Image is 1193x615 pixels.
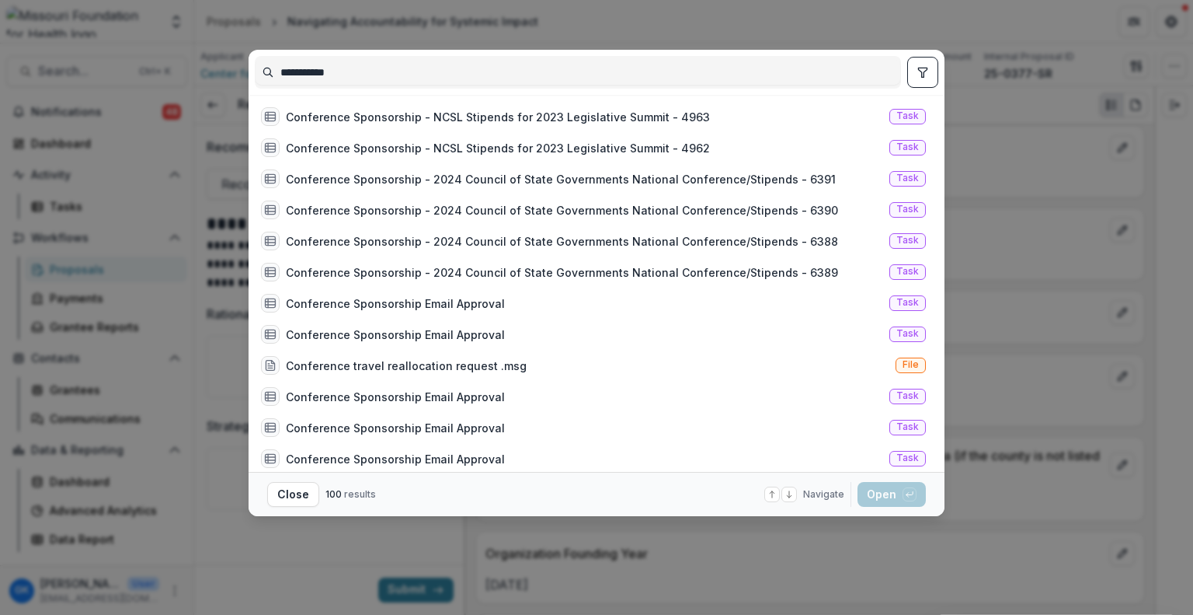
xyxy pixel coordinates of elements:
span: 100 [325,488,342,500]
div: Conference Sponsorship - NCSL Stipends for 2023 Legislative Summit - 4962 [286,140,710,156]
span: Task [896,142,919,152]
div: Conference Sponsorship Email Approval [286,295,505,312]
div: Conference Sponsorship - 2024 Council of State Governments National Conference/Stipends - 6389 [286,264,838,281]
span: File [903,359,919,370]
div: Conference Sponsorship Email Approval [286,451,505,467]
span: Task [896,390,919,401]
span: Task [896,110,919,121]
span: Navigate [803,487,844,501]
span: results [344,488,376,500]
span: Task [896,235,919,246]
div: Conference Sponsorship - 2024 Council of State Governments National Conference/Stipends - 6390 [286,202,838,218]
div: Conference travel reallocation request .msg [286,358,527,374]
span: Task [896,173,919,183]
div: Conference Sponsorship - NCSL Stipends for 2023 Legislative Summit - 4963 [286,109,710,125]
span: Task [896,204,919,215]
div: Conference Sponsorship Email Approval [286,420,505,436]
span: Task [896,297,919,308]
button: Close [267,482,319,507]
span: Task [896,453,919,463]
span: Task [896,421,919,432]
button: Open [857,482,926,507]
div: Conference Sponsorship - 2024 Council of State Governments National Conference/Stipends - 6388 [286,233,838,250]
div: Conference Sponsorship - 2024 Council of State Governments National Conference/Stipends - 6391 [286,171,836,187]
span: Task [896,266,919,277]
div: Conference Sponsorship Email Approval [286,389,505,405]
button: toggle filters [907,57,938,88]
div: Conference Sponsorship Email Approval [286,327,505,343]
span: Task [896,328,919,339]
